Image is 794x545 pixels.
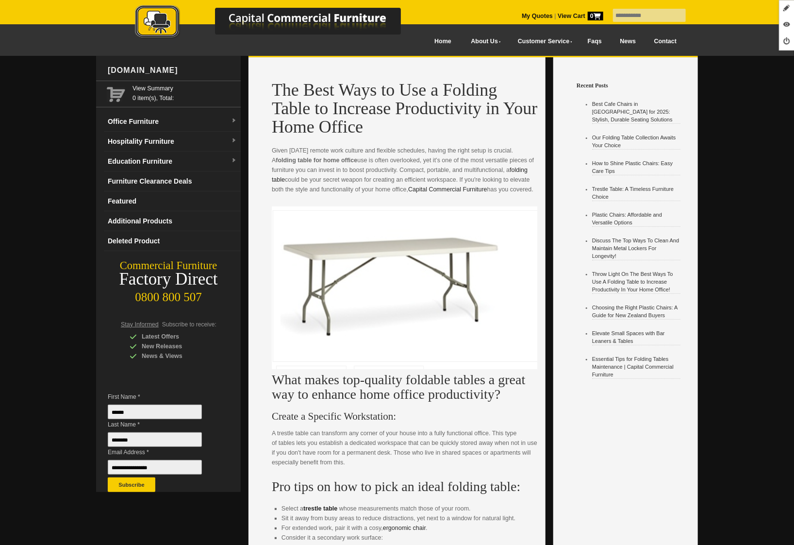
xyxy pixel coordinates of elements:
span: 0 [588,12,603,20]
a: BM Folding Table 1800 x 770 [272,364,538,371]
a: View Cart0 [556,13,603,19]
a: trestle table [303,505,339,512]
a: Plastic Chairs: Affordable and Versatile Options [592,212,662,225]
img: Capital Commercial Furniture Logo [108,5,448,40]
p: A trestle table can transform any corner of your house into a fully functional office. This type ... [272,428,538,477]
h3: Create a Specific Workstation: [272,411,538,421]
a: My Quotes [522,13,553,19]
a: Faqs [579,31,611,52]
a: Discuss The Top Ways To Clean And Maintain Metal Lockers For Longevity! [592,238,679,259]
li: Consider it a secondary work surface: [281,533,528,543]
li: Sit it away from busy areas to reduce distractions, yet next to a window for natural light. [281,513,528,523]
a: Contact [645,31,686,52]
h2: Pro tips on how to pick an ideal folding table: [272,479,538,494]
strong: trestle table [303,505,337,512]
div: Latest Offers [130,332,222,341]
a: Choosing the Right Plastic Chairs: A Guide for New Zealand Buyers [592,305,678,318]
img: dropdown [231,138,237,144]
a: Hospitality Furnituredropdown [104,132,241,152]
a: Essential Tips for Folding Tables Maintenance | Capital Commercial Furniture [592,356,674,377]
span: First Name * [108,392,216,402]
a: ergonomic chair [383,525,426,531]
a: Featured [104,191,241,211]
h2: What makes top-quality foldable tables a great way to enhance home office productivity? [272,373,538,402]
li: For extended work, pair it with a cosy, . [281,523,528,533]
a: Customer Service [507,31,579,52]
a: Best Cafe Chairs in [GEOGRAPHIC_DATA] for 2025: Stylish, Durable Seating Solutions [592,101,673,122]
a: Capital Commercial Furniture Logo [108,5,448,43]
a: Education Furnituredropdown [104,152,241,171]
li: Select a whose measurements match those of your room. [281,504,528,513]
div: 0800 800 507 [96,286,241,304]
a: Office Furnituredropdown [104,112,241,132]
img: Folding table at Capital Commercial Furniture [272,206,538,370]
span: Last Name * [108,420,216,429]
div: New Releases [130,341,222,351]
a: Capital Commercial Furniture [408,186,487,193]
span: 0 item(s), Total: [132,84,237,102]
a: About Us [461,31,507,52]
img: dropdown [231,118,237,124]
input: Last Name * [108,432,202,447]
a: Furniture Clearance Deals [104,171,241,191]
a: View Summary [132,84,237,93]
strong: View Cart [558,13,603,19]
input: Email Address * [108,460,202,475]
a: How to Shine Plastic Chairs: Easy Care Tips [592,160,673,174]
span: Email Address * [108,447,216,457]
input: First Name * [108,405,202,419]
a: Trestle Table: A Timeless Furniture Choice [592,186,674,200]
div: [DOMAIN_NAME] [104,56,241,85]
a: Throw Light On The Best Ways To Use A Folding Table to Increase Productivity In Your Home Office! [592,271,673,292]
div: News & Views [130,351,222,361]
img: dropdown [231,158,237,164]
div: Factory Direct [96,272,241,286]
a: Additional Products [104,211,241,231]
p: Given [DATE] remote work culture and flexible schedules, having the right setup is crucial. A use... [272,146,538,204]
h1: The Best Ways to Use a Folding Table to Increase Productivity in Your Home Office [272,81,538,136]
a: Our Folding Table Collection Awaits Your Choice [592,135,676,148]
a: Elevate Small Spaces with Bar Leaners & Tables [592,330,665,344]
a: News [611,31,645,52]
a: Deleted Product [104,231,241,251]
span: Subscribe to receive: [162,321,216,328]
span: Stay Informed [121,321,159,328]
h4: Recent Posts [577,81,690,90]
strong: folding table for home office [276,157,357,164]
div: Commercial Furniture [96,259,241,272]
button: Subscribe [108,477,155,492]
